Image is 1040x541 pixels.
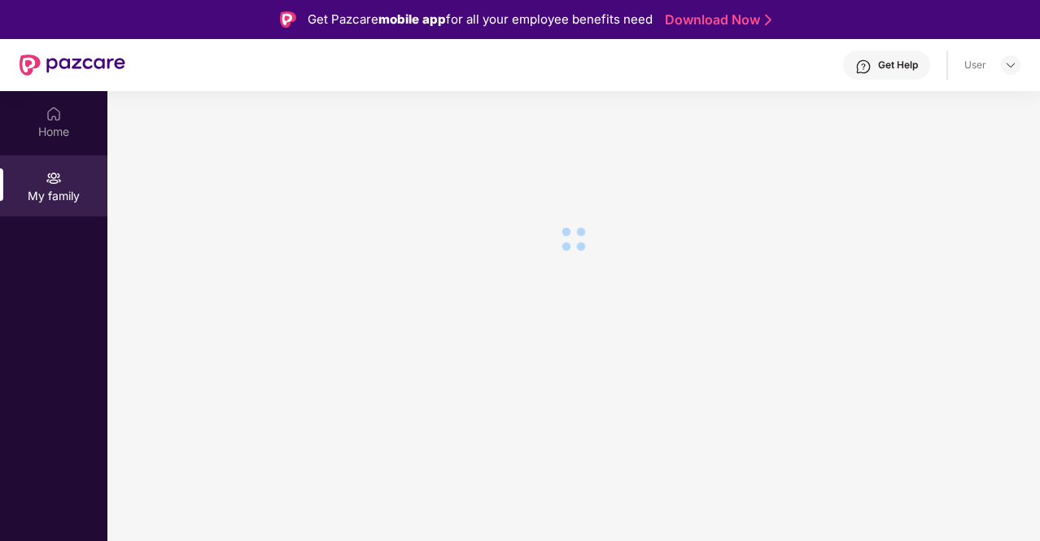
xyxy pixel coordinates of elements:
[665,11,767,28] a: Download Now
[20,55,125,76] img: New Pazcare Logo
[46,170,62,186] img: svg+xml;base64,PHN2ZyB3aWR0aD0iMjAiIGhlaWdodD0iMjAiIHZpZXdCb3g9IjAgMCAyMCAyMCIgZmlsbD0ibm9uZSIgeG...
[855,59,872,75] img: svg+xml;base64,PHN2ZyBpZD0iSGVscC0zMngzMiIgeG1sbnM9Imh0dHA6Ly93d3cudzMub3JnLzIwMDAvc3ZnIiB3aWR0aD...
[1004,59,1017,72] img: svg+xml;base64,PHN2ZyBpZD0iRHJvcGRvd24tMzJ4MzIiIHhtbG5zPSJodHRwOi8vd3d3LnczLm9yZy8yMDAwL3N2ZyIgd2...
[878,59,918,72] div: Get Help
[378,11,446,27] strong: mobile app
[765,11,771,28] img: Stroke
[46,106,62,122] img: svg+xml;base64,PHN2ZyBpZD0iSG9tZSIgeG1sbnM9Imh0dHA6Ly93d3cudzMub3JnLzIwMDAvc3ZnIiB3aWR0aD0iMjAiIG...
[280,11,296,28] img: Logo
[308,10,653,29] div: Get Pazcare for all your employee benefits need
[964,59,986,72] div: User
